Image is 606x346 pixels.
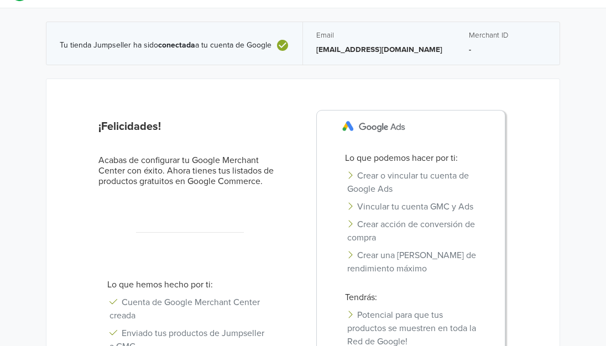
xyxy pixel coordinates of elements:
[98,278,281,291] p: Lo que hemos hecho por ti:
[60,41,271,50] span: Tu tienda Jumpseller ha sido a tu cuenta de Google
[158,40,195,50] b: conectada
[336,216,494,247] li: Crear acción de conversión de compra
[336,151,494,165] p: Lo que podemos hacer por ti:
[336,167,494,198] li: Crear o vincular tu cuenta de Google Ads
[98,155,281,187] h6: Acabas de configurar tu Google Merchant Center con éxito. Ahora tienes tus listados de productos ...
[98,120,281,133] h5: ¡Felicidades!
[336,115,411,139] img: Google Ads Logo
[336,247,494,277] li: Crear una [PERSON_NAME] de rendimiento máximo
[469,31,546,40] h5: Merchant ID
[316,31,442,40] h5: Email
[469,44,546,55] p: -
[316,44,442,55] p: [EMAIL_ADDRESS][DOMAIN_NAME]
[336,291,494,304] p: Tendrás:
[336,198,494,216] li: Vincular tu cuenta GMC y Ads
[98,293,281,324] li: Cuenta de Google Merchant Center creada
